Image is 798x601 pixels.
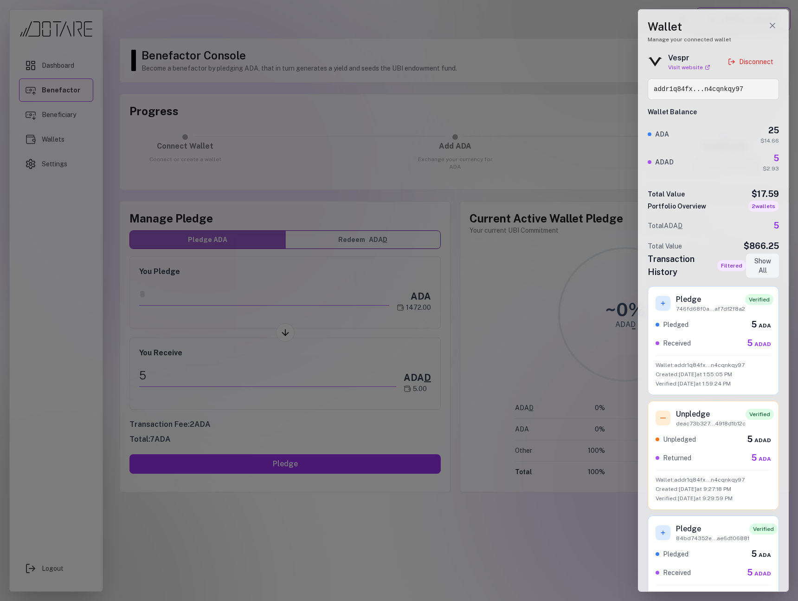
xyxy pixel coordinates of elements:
p: deac73b327...4918d1b12c [676,420,746,427]
div: ADAD [615,321,636,328]
span: Total Value [648,189,685,199]
p: Wallet: addr1q84fx...n4cqnkqy97 [656,361,771,369]
h3: Pledge [676,523,749,535]
span: ADAD [655,157,674,167]
span: D [678,222,682,229]
div: 5 [747,337,771,350]
p: Verified: [DATE] at 1:59:24 PM [656,380,771,387]
img: Vespr logo [648,57,663,66]
p: 746fd68f0a...af7df2f8a2 [676,305,745,313]
span: Verified [746,409,774,420]
p: Created: [DATE] at 1:55:05 PM [656,371,771,378]
span: 2 wallet s [748,201,779,212]
button: Disconnect [722,53,779,70]
p: Created: [DATE] at 9:27:18 PM [656,485,771,493]
div: 5 [763,152,779,165]
h3: Portfolio Overview [648,202,706,211]
span: 5 [773,219,779,232]
p: 84bd74352e...ae6d106881 [676,535,749,542]
span: $17.59 [752,188,779,201]
span: Pledged [663,320,689,329]
div: $2.93 [763,165,779,172]
div: 5 [747,566,771,579]
span: $866.25 [744,240,779,253]
div: 5 [747,433,771,446]
span: ADA [759,322,771,329]
h3: Pledge [676,294,745,305]
span: ADA [655,130,669,139]
div: 5 [751,318,771,331]
p: Verified: [DATE] at 9:29:59 PM [656,495,771,502]
span: Filtered [717,260,746,271]
span: ADA [664,222,682,229]
span: Received [663,339,691,348]
h4: Wallet Balance [648,107,779,117]
span: ADA [759,456,771,462]
h2: Transaction History [648,253,712,279]
span: Verified [745,294,773,305]
span: Received [663,568,691,577]
span: Total Value [648,242,682,251]
span: ADAD [754,437,771,444]
span: Total [648,221,682,230]
button: Show All [746,254,779,278]
div: $14.66 [760,137,779,144]
span: ADA [759,552,771,558]
div: Vespr [668,52,710,64]
span: Unpledged [663,435,696,444]
p: Wallet: addr1q84fx...n4cqnkqy97 [656,591,771,598]
p: Manage your connected wallet [648,36,779,43]
span: Verified [749,523,778,535]
h3: Unpledge [676,409,746,420]
span: ADAD [754,341,771,347]
div: ~ 0 % [605,300,645,319]
span: ADAD [754,570,771,577]
span: Pledged [663,549,689,559]
p: Wallet: addr1q84fx...n4cqnkqy97 [656,476,771,483]
button: Close wallet drawer [766,19,779,32]
a: Visit website [668,64,710,71]
div: 5 [751,548,771,561]
div: 5 [751,451,771,464]
div: 25 [760,124,779,137]
span: Returned [663,453,691,463]
button: addr1q84fx...n4cqnkqy97 [648,78,779,100]
h1: Wallet [648,19,779,34]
